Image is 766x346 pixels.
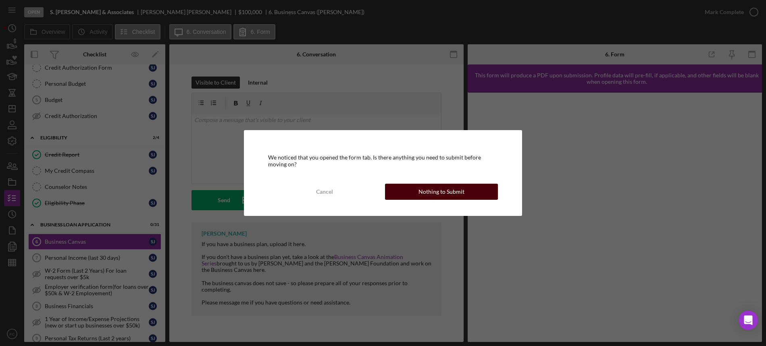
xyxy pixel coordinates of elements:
button: Nothing to Submit [385,184,498,200]
button: Cancel [268,184,381,200]
div: Open Intercom Messenger [739,311,758,330]
div: Cancel [316,184,333,200]
div: We noticed that you opened the form tab. Is there anything you need to submit before moving on? [268,154,498,167]
div: Nothing to Submit [418,184,464,200]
